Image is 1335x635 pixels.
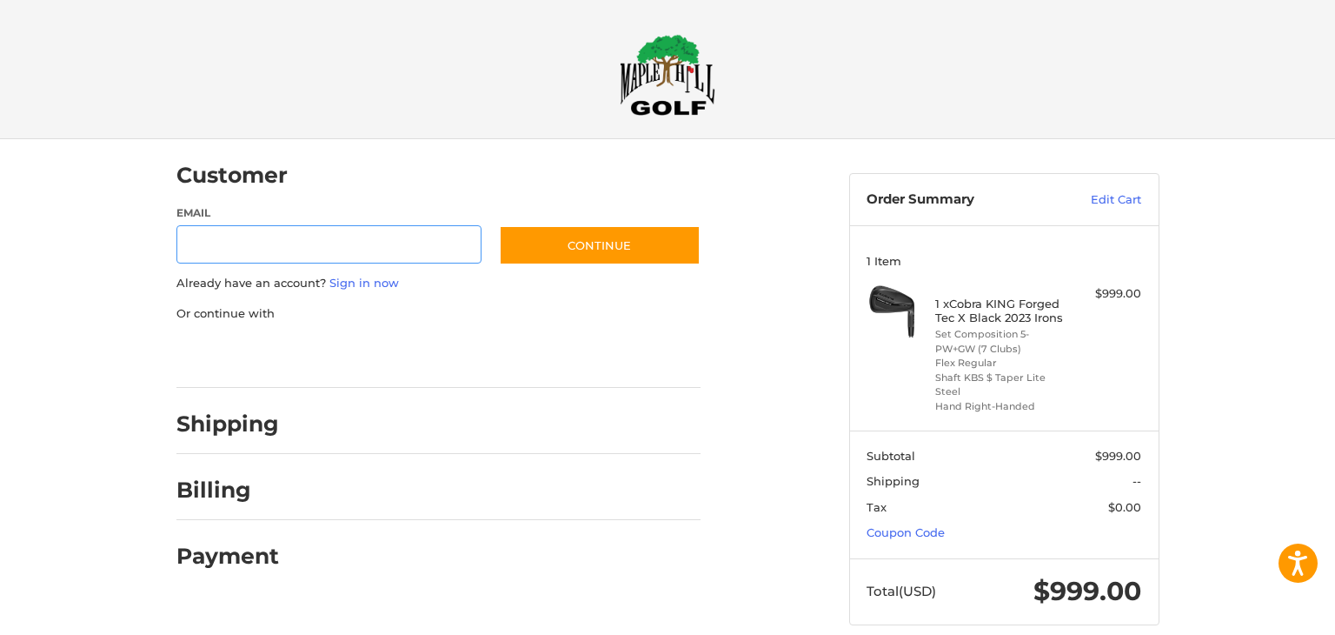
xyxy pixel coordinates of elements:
[1132,474,1141,488] span: --
[867,525,945,539] a: Coupon Code
[867,583,936,599] span: Total (USD)
[1053,191,1141,209] a: Edit Cart
[176,411,279,438] h2: Shipping
[176,477,278,504] h2: Billing
[465,339,595,371] iframe: PayPal-venmo
[170,339,301,371] iframe: PayPal-paypal
[935,356,1068,371] li: Flex Regular
[176,162,288,189] h2: Customer
[1108,500,1141,514] span: $0.00
[620,34,715,116] img: Maple Hill Golf
[176,305,701,323] p: Or continue with
[935,399,1068,414] li: Hand Right-Handed
[867,474,920,488] span: Shipping
[176,275,701,292] p: Already have an account?
[318,339,448,371] iframe: PayPal-paylater
[1095,449,1141,463] span: $999.00
[329,276,399,290] a: Sign in now
[176,205,482,221] label: Email
[1073,285,1141,303] div: $999.00
[935,327,1068,356] li: Set Composition 5-PW+GW (7 Clubs)
[499,225,701,265] button: Continue
[867,254,1141,268] h3: 1 Item
[935,371,1068,399] li: Shaft KBS $ Taper Lite Steel
[867,191,1053,209] h3: Order Summary
[867,500,887,514] span: Tax
[176,543,279,570] h2: Payment
[935,297,1068,325] h4: 1 x Cobra KING Forged Tec X Black 2023 Irons
[867,449,915,463] span: Subtotal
